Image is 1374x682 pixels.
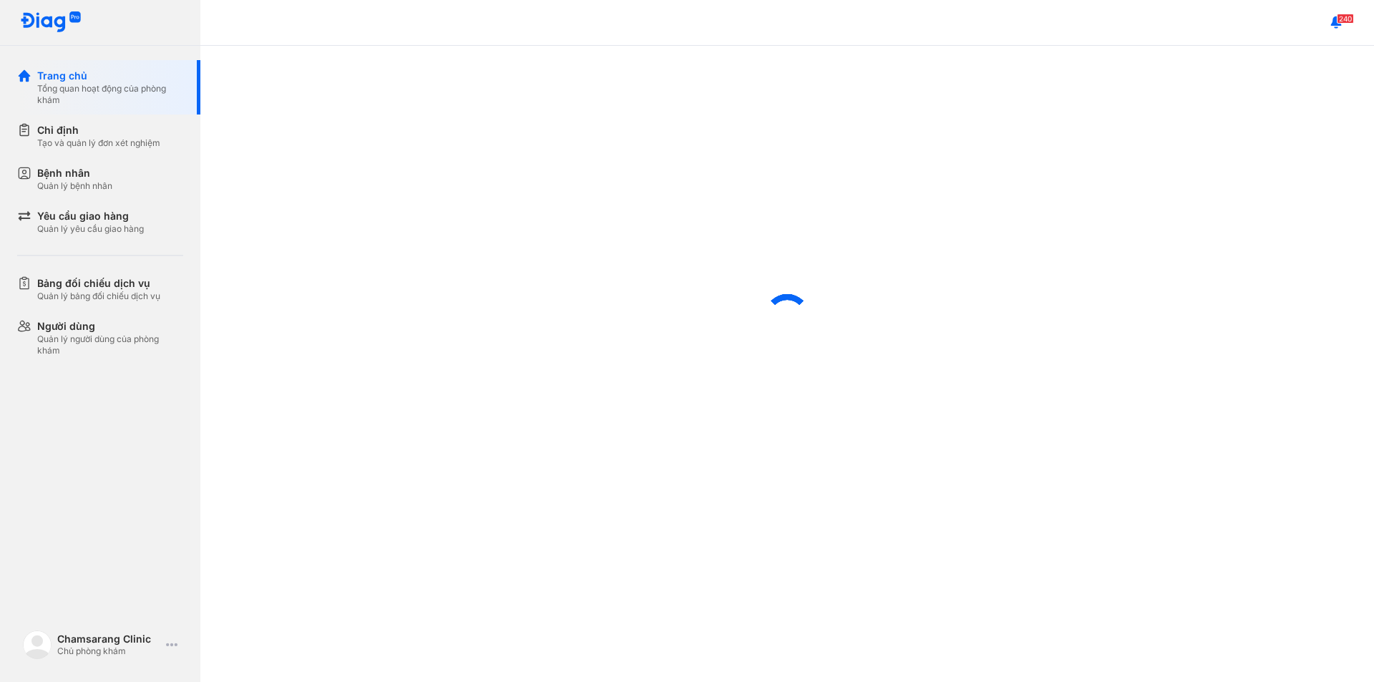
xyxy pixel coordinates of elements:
div: Người dùng [37,319,183,333]
div: Chủ phòng khám [57,646,160,657]
div: Quản lý người dùng của phòng khám [37,333,183,356]
img: logo [20,11,82,34]
span: 240 [1337,14,1354,24]
div: Chamsarang Clinic [57,633,160,646]
div: Quản lý yêu cầu giao hàng [37,223,144,235]
img: logo [23,630,52,659]
div: Yêu cầu giao hàng [37,209,144,223]
div: Tạo và quản lý đơn xét nghiệm [37,137,160,149]
div: Chỉ định [37,123,160,137]
div: Quản lý bệnh nhân [37,180,112,192]
div: Bệnh nhân [37,166,112,180]
div: Quản lý bảng đối chiếu dịch vụ [37,291,160,302]
div: Trang chủ [37,69,183,83]
div: Bảng đối chiếu dịch vụ [37,276,160,291]
div: Tổng quan hoạt động của phòng khám [37,83,183,106]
